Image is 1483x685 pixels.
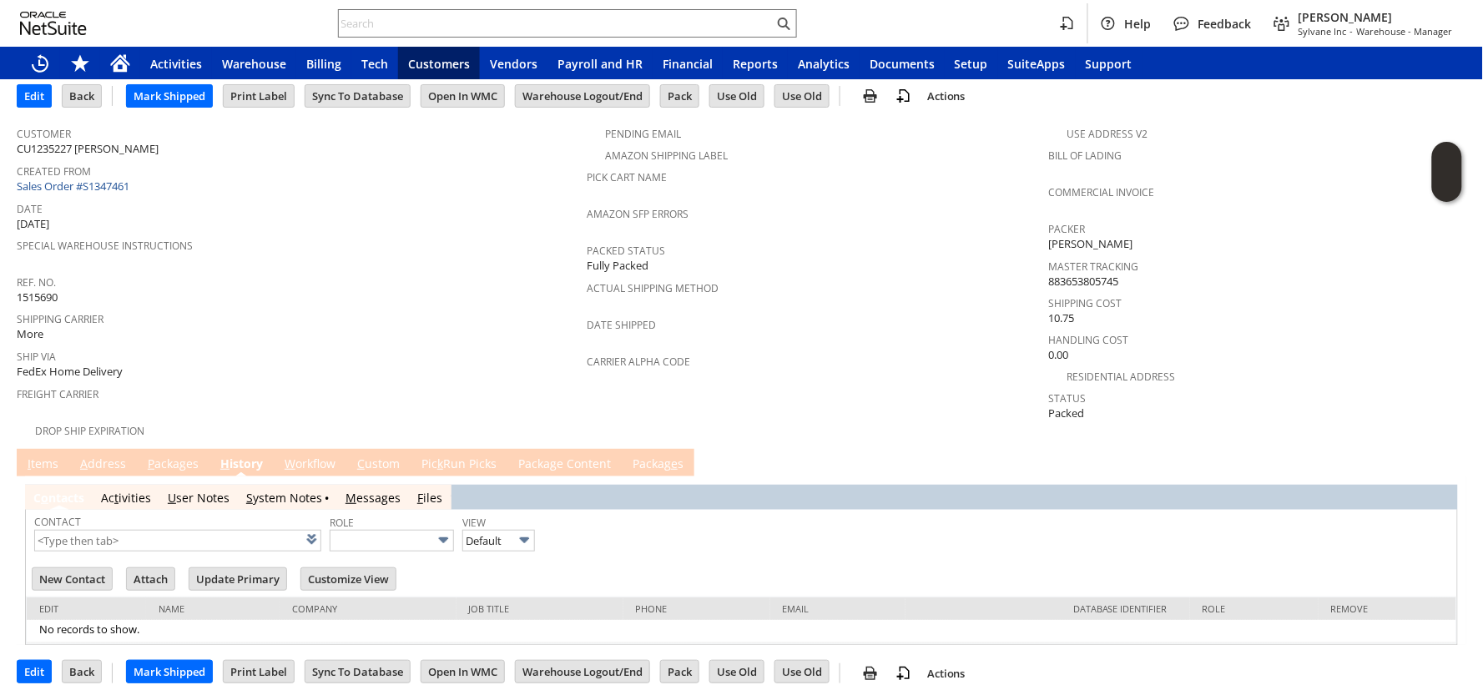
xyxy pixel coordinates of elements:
a: Recent Records [20,47,60,80]
span: F [417,490,423,506]
a: Unrolled view on [1436,452,1456,472]
a: Items [23,456,63,474]
input: Print Label [224,661,294,682]
span: Tech [361,56,388,72]
span: Billing [306,56,341,72]
input: Use Old [775,85,829,107]
input: <Type then tab> [34,530,321,552]
a: Packer [1048,222,1085,236]
a: Home [100,47,140,80]
input: Customize View [301,568,396,590]
span: Payroll and HR [557,56,643,72]
input: New Contact [33,568,112,590]
input: Sync To Database [305,661,410,682]
span: Sylvane Inc [1299,25,1347,38]
a: Special Warehouse Instructions [17,239,193,253]
a: Date [17,202,43,216]
span: Packed [1048,405,1084,421]
input: Default [462,530,535,552]
input: Attach [127,568,174,590]
a: Activities [140,47,212,80]
a: Actual Shipping Method [587,281,719,295]
a: Bill Of Lading [1048,149,1122,163]
a: Amazon SFP Errors [587,207,689,221]
svg: Shortcuts [70,53,90,73]
span: 0.00 [1048,347,1068,363]
a: Master Tracking [1048,259,1138,274]
img: add-record.svg [894,86,914,106]
span: 883653805745 [1048,274,1118,290]
a: Files [417,490,442,506]
span: CU1235227 [PERSON_NAME] [17,141,159,157]
a: Documents [860,47,945,80]
span: Oracle Guided Learning Widget. To move around, please hold and drag [1432,173,1462,203]
input: Use Old [710,85,764,107]
a: Freight Carrier [17,387,98,401]
span: I [28,456,31,471]
img: print.svg [860,86,880,106]
a: Actions [921,88,972,103]
a: Handling Cost [1048,333,1128,347]
span: H [220,456,230,471]
input: Use Old [710,661,764,682]
span: Warehouse - Manager [1357,25,1453,38]
span: P [148,456,154,471]
a: Customers [398,47,480,80]
a: Messages [346,490,401,506]
a: View [462,516,486,530]
input: Use Old [775,661,829,682]
span: o [41,490,48,506]
a: Residential Address [1067,370,1175,384]
input: Mark Shipped [127,661,212,682]
span: t [114,490,119,506]
img: More Options [434,531,453,550]
input: Edit [18,85,51,107]
svg: logo [20,12,87,35]
div: Job Title [469,602,611,615]
a: User Notes [168,490,230,506]
span: SuiteApps [1008,56,1066,72]
a: System Notes [246,490,322,506]
a: Custom [353,456,404,474]
a: Financial [653,47,723,80]
input: Open In WMC [421,85,504,107]
input: Warehouse Logout/End [516,85,649,107]
a: Drop Ship Expiration [35,424,144,438]
span: [DATE] [17,216,49,232]
a: Reports [723,47,788,80]
span: W [285,456,295,471]
a: Package Content [514,456,615,474]
input: Pack [661,85,699,107]
a: Address [76,456,130,474]
a: Activities [101,490,151,506]
input: Print Label [224,85,294,107]
a: Analytics [788,47,860,80]
span: Support [1086,56,1132,72]
input: Back [63,661,101,682]
a: Shipping Cost [1048,296,1122,310]
img: print.svg [860,663,880,683]
span: A [80,456,88,471]
a: SuiteApps [998,47,1076,80]
div: Remove [1331,602,1444,615]
a: Warehouse [212,47,296,80]
div: Role [1203,602,1306,615]
a: Status [1048,391,1086,405]
input: Mark Shipped [127,85,212,107]
a: Setup [945,47,998,80]
div: Edit [39,602,134,615]
span: Documents [870,56,935,72]
span: S [246,490,253,506]
span: More [17,326,43,342]
input: Update Primary [189,568,286,590]
a: Shipping Carrier [17,312,103,326]
img: add-record.svg [894,663,914,683]
a: Pick Cart Name [587,170,667,184]
div: Phone [636,602,758,615]
span: Help [1125,16,1152,32]
span: FedEx Home Delivery [17,364,123,380]
span: Vendors [490,56,537,72]
svg: Recent Records [30,53,50,73]
span: [PERSON_NAME] [1299,9,1453,25]
span: Financial [663,56,713,72]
